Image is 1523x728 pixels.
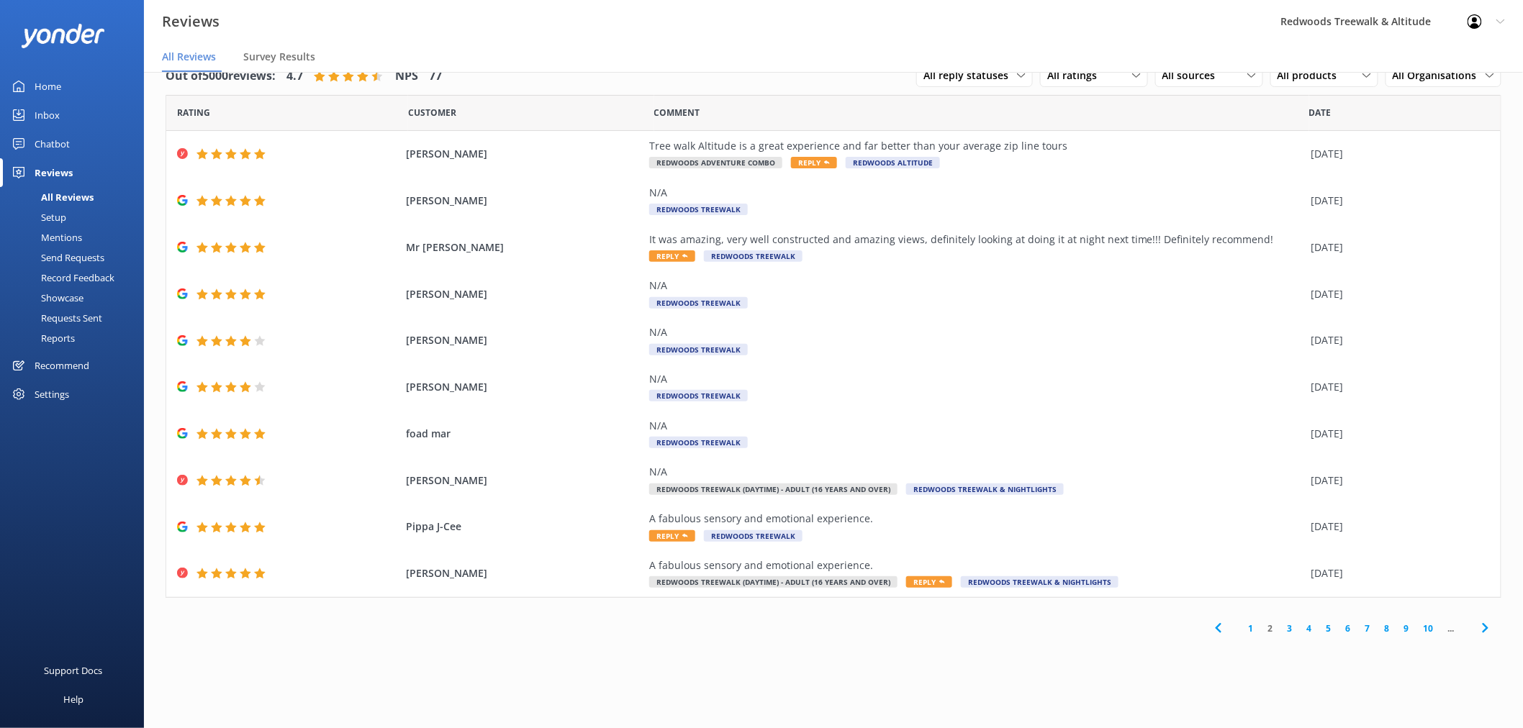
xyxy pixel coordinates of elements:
[406,519,642,534] span: Pippa J-Cee
[1311,146,1483,162] div: [DATE]
[1441,622,1462,635] span: ...
[649,232,1304,247] div: It was amazing, very well constructed and amazing views, definitely looking at doing it at night ...
[406,379,642,395] span: [PERSON_NAME]
[35,351,89,380] div: Recommend
[9,308,144,328] a: Requests Sent
[9,247,104,268] div: Send Requests
[1280,622,1300,635] a: 3
[649,157,782,168] span: Redwoods Adventure Combo
[9,187,144,207] a: All Reviews
[9,207,144,227] a: Setup
[406,240,642,255] span: Mr [PERSON_NAME]
[408,106,456,119] span: Date
[649,204,748,215] span: Redwoods Treewalk
[406,332,642,348] span: [PERSON_NAME]
[166,67,276,86] h4: Out of 5000 reviews:
[649,324,1304,340] div: N/A
[9,288,83,308] div: Showcase
[649,344,748,355] span: Redwoods Treewalk
[1261,622,1280,635] a: 2
[1311,332,1483,348] div: [DATE]
[1311,426,1483,442] div: [DATE]
[1358,622,1378,635] a: 7
[649,437,748,448] span: Redwoods Treewalk
[1309,106,1332,119] span: Date
[1311,565,1483,581] div: [DATE]
[35,158,73,187] div: Reviews
[649,418,1304,434] div: N/A
[35,72,61,101] div: Home
[1397,622,1416,635] a: 9
[649,185,1304,201] div: N/A
[9,187,94,207] div: All Reviews
[649,576,898,588] span: Redwoods Treewalk (Daytime) - Adult (16 years and over)
[35,101,60,129] div: Inbox
[906,483,1064,495] span: Redwoods Treewalk & Nightlights
[1300,622,1319,635] a: 4
[1319,622,1339,635] a: 5
[961,576,1118,588] span: Redwoods Treewalk & Nightlights
[406,146,642,162] span: [PERSON_NAME]
[177,106,210,119] span: Date
[649,558,1304,573] div: A fabulous sensory and emotional experience.
[9,268,114,288] div: Record Feedback
[1311,379,1483,395] div: [DATE]
[649,250,695,262] span: Reply
[406,473,642,488] span: [PERSON_NAME]
[906,576,952,588] span: Reply
[1311,519,1483,534] div: [DATE]
[35,129,70,158] div: Chatbot
[1278,68,1346,83] span: All products
[22,24,104,47] img: yonder-white-logo.png
[9,247,144,268] a: Send Requests
[1162,68,1224,83] span: All sources
[1047,68,1106,83] span: All ratings
[395,67,418,86] h4: NPS
[1311,193,1483,209] div: [DATE]
[9,227,82,247] div: Mentions
[649,464,1304,480] div: N/A
[63,685,83,714] div: Help
[429,67,442,86] h4: 77
[9,328,144,348] a: Reports
[649,297,748,309] span: Redwoods Treewalk
[1393,68,1486,83] span: All Organisations
[1311,473,1483,488] div: [DATE]
[243,50,315,64] span: Survey Results
[649,371,1304,387] div: N/A
[1339,622,1358,635] a: 6
[654,106,700,119] span: Question
[1311,240,1483,255] div: [DATE]
[846,157,940,168] span: Redwoods Altitude
[406,286,642,302] span: [PERSON_NAME]
[649,278,1304,294] div: N/A
[9,288,144,308] a: Showcase
[9,308,102,328] div: Requests Sent
[406,565,642,581] span: [PERSON_NAME]
[9,328,75,348] div: Reports
[1378,622,1397,635] a: 8
[406,426,642,442] span: foad mar
[791,157,837,168] span: Reply
[162,50,216,64] span: All Reviews
[649,390,748,401] span: Redwoods Treewalk
[9,268,144,288] a: Record Feedback
[923,68,1017,83] span: All reply statuses
[649,483,898,495] span: Redwoods Treewalk (Daytime) - Adult (16 years and over)
[1311,286,1483,302] div: [DATE]
[286,67,303,86] h4: 4.7
[649,511,1304,527] div: A fabulous sensory and emotional experience.
[649,138,1304,154] div: Tree walk Altitude is a great experience and far better than your average zip line tours
[704,530,803,542] span: Redwoods Treewalk
[162,10,220,33] h3: Reviews
[35,380,69,409] div: Settings
[9,207,66,227] div: Setup
[649,530,695,542] span: Reply
[9,227,144,247] a: Mentions
[1242,622,1261,635] a: 1
[1416,622,1441,635] a: 10
[45,656,103,685] div: Support Docs
[406,193,642,209] span: [PERSON_NAME]
[704,250,803,262] span: Redwoods Treewalk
